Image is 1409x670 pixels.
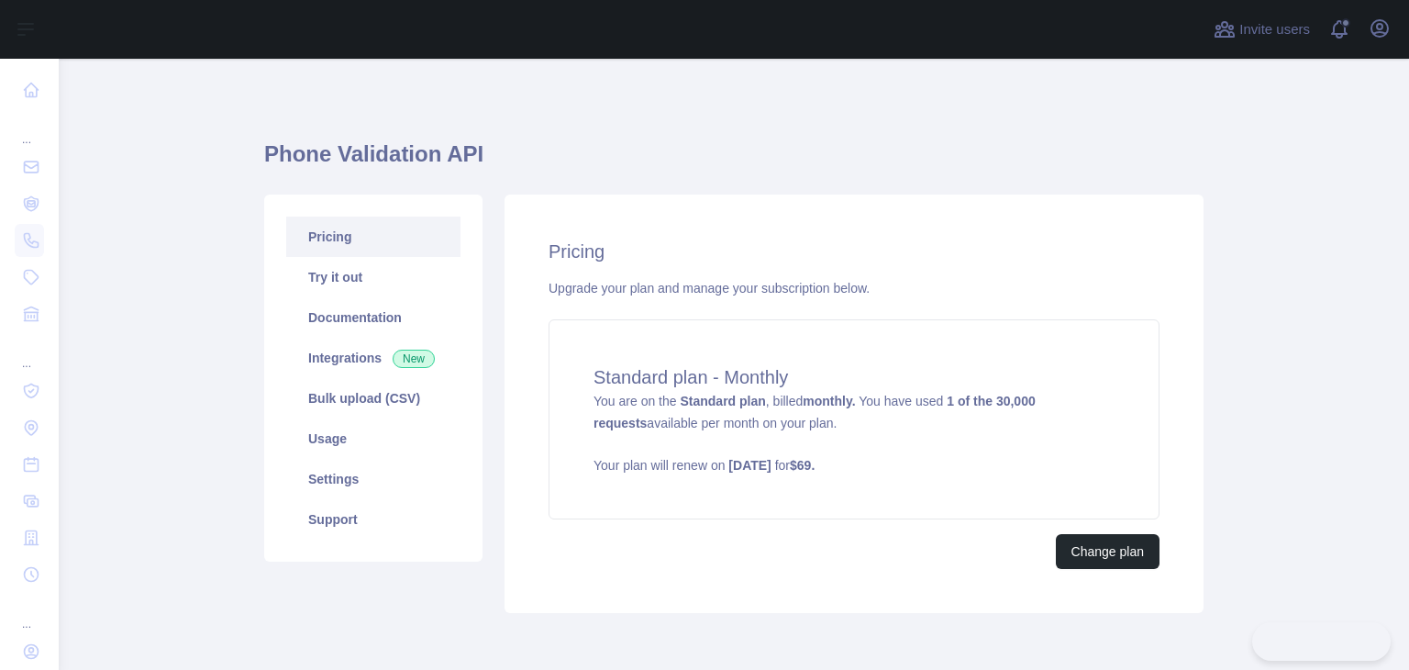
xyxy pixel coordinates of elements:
[286,499,460,540] a: Support
[790,458,815,473] strong: $ 69 .
[286,419,460,459] a: Usage
[15,110,44,147] div: ...
[264,140,1204,184] h1: Phone Validation API
[286,459,460,499] a: Settings
[549,279,1159,297] div: Upgrade your plan and manage your subscription below.
[15,595,44,631] div: ...
[594,394,1036,430] strong: 1 of the 30,000 requests
[594,456,1115,475] p: Your plan will renew on for
[286,217,460,257] a: Pricing
[286,378,460,419] a: Bulk upload (CSV)
[803,394,855,408] strong: monthly.
[594,394,1115,475] span: You are on the , billed You have used available per month on your plan.
[1210,15,1314,44] button: Invite users
[549,239,1159,264] h2: Pricing
[286,338,460,378] a: Integrations New
[680,394,765,408] strong: Standard plan
[286,297,460,338] a: Documentation
[286,257,460,297] a: Try it out
[594,364,1115,390] h4: Standard plan - Monthly
[728,458,771,473] strong: [DATE]
[1056,534,1159,569] button: Change plan
[1239,19,1310,40] span: Invite users
[15,334,44,371] div: ...
[1252,622,1391,661] iframe: Toggle Customer Support
[393,350,435,368] span: New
